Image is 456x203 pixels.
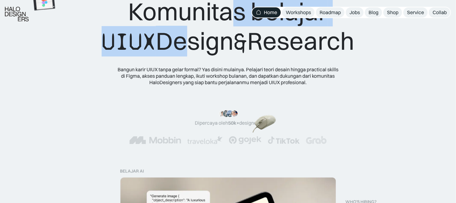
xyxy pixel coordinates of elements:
div: Workshops [286,9,311,16]
div: Shop [387,9,398,16]
div: Bangun karir UIUX tanpa gelar formal? Yas disini mulainya. Pelajari teori desain hingga practical... [117,66,339,85]
div: Service [407,9,424,16]
span: 50k+ [228,120,239,126]
div: Collab [433,9,447,16]
span: & [234,27,247,57]
a: Jobs [346,7,364,18]
div: Home [264,9,277,16]
a: Shop [383,7,402,18]
a: Roadmap [316,7,345,18]
div: belajar ai [120,169,144,174]
a: Service [403,7,428,18]
span: UIUX [102,27,156,57]
div: Dipercaya oleh designers [195,120,261,126]
a: Workshops [282,7,315,18]
a: Home [252,7,281,18]
div: Blog [369,9,378,16]
a: Blog [365,7,382,18]
div: Roadmap [320,9,341,16]
div: Jobs [349,9,360,16]
a: Collab [429,7,450,18]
